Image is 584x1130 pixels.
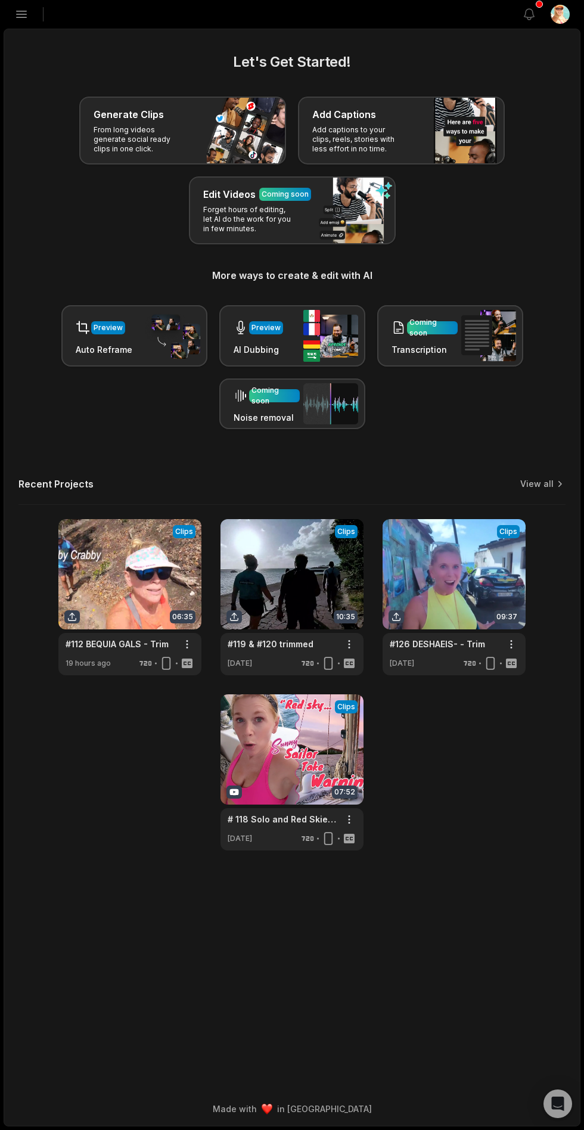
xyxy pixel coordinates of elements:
h3: Noise removal [234,411,300,424]
a: View all [520,478,554,490]
h3: Transcription [392,343,458,356]
div: Coming soon [409,317,455,339]
h3: Auto Reframe [76,343,132,356]
div: Coming soon [251,385,297,406]
a: # 118 Solo and Red Skies. Never a good combination for the Sunny Sailor - Caribbean Highs and Lows [228,813,337,825]
h3: AI Dubbing [234,343,283,356]
a: #112 BEQUIA GALS - Trim [66,638,169,650]
p: From long videos generate social ready clips in one click. [94,125,186,154]
div: Preview [94,322,123,333]
img: heart emoji [262,1104,272,1115]
img: noise_removal.png [303,383,358,424]
div: Preview [251,322,281,333]
img: ai_dubbing.png [303,310,358,362]
div: Made with in [GEOGRAPHIC_DATA] [15,1103,569,1115]
a: #126 DESHAEIS- - Trim [390,638,485,650]
img: transcription.png [461,310,516,361]
div: Coming soon [262,189,309,200]
h3: Add Captions [312,107,376,122]
h3: Edit Videos [203,187,256,201]
h3: Generate Clips [94,107,164,122]
img: auto_reframe.png [145,313,200,359]
p: Forget hours of editing, let AI do the work for you in few minutes. [203,205,296,234]
p: Add captions to your clips, reels, stories with less effort in no time. [312,125,405,154]
h2: Let's Get Started! [18,51,566,73]
h3: More ways to create & edit with AI [18,268,566,282]
div: Open Intercom Messenger [543,1089,572,1118]
a: #119 & #120 trimmed [228,638,313,650]
h2: Recent Projects [18,478,94,490]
